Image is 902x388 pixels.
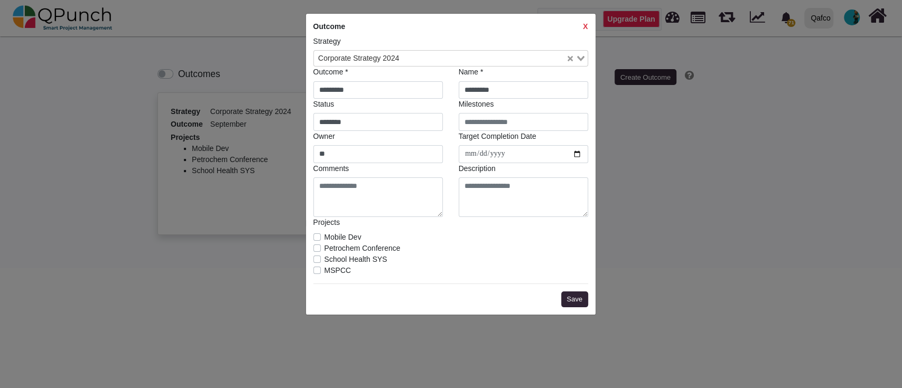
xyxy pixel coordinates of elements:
[313,21,346,32] label: Outcome
[561,291,588,307] button: Save
[568,53,573,64] button: Clear Selected
[324,255,387,263] span: School Health SYS
[459,131,588,145] legend: Target Completion Date
[313,67,443,81] legend: Outcome *
[316,53,402,64] span: Corporate Strategy 2024
[313,36,588,50] legend: Strategy
[459,99,588,113] legend: Milestones
[459,163,588,177] legend: Description
[459,67,588,81] legend: Name *
[313,217,588,231] legend: Projects
[313,163,443,177] legend: Comments
[324,233,361,241] span: Mobile Dev
[313,99,443,113] legend: Status
[403,53,565,64] input: Search for option
[324,266,351,275] span: MSPCC
[583,22,588,31] strong: X
[324,244,401,252] span: Petrochem Conference
[313,50,588,67] div: Search for option
[313,131,443,145] legend: Owner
